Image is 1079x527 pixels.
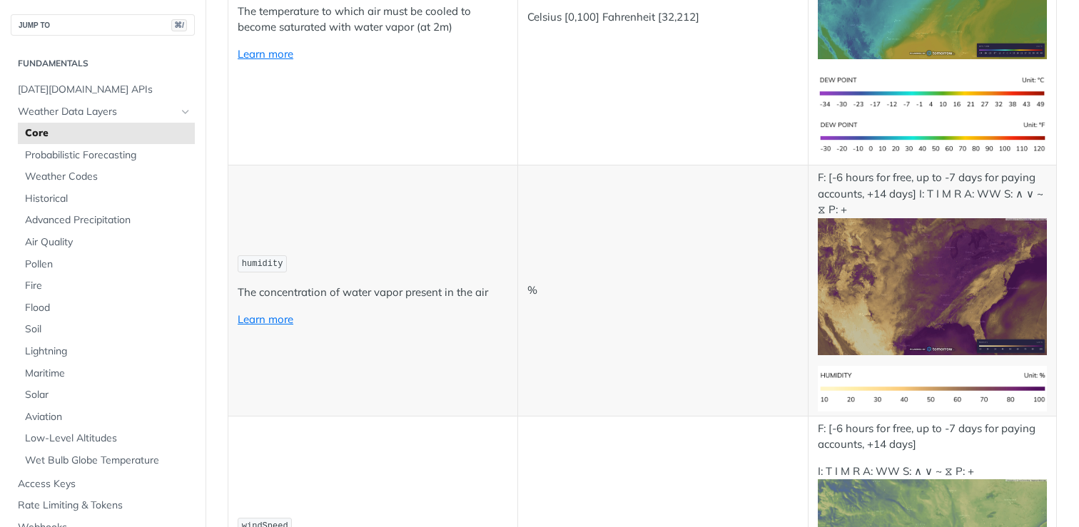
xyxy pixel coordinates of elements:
a: Access Keys [11,474,195,495]
span: Maritime [25,367,191,381]
a: Rate Limiting & Tokens [11,495,195,516]
a: Historical [18,188,195,210]
a: Solar [18,384,195,406]
span: Soil [25,322,191,337]
span: Historical [25,192,191,206]
h2: Fundamentals [11,57,195,70]
span: Expand image [818,279,1047,292]
a: Core [18,123,195,144]
span: Expand image [818,130,1047,143]
p: F: [-6 hours for free, up to -7 days for paying accounts, +14 days] I: T I M R A: WW S: ∧ ∨ ~ ⧖ P: + [818,170,1047,355]
p: The concentration of water vapor present in the air [238,285,508,301]
button: JUMP TO⌘/ [11,14,195,36]
span: Core [25,126,191,140]
a: Learn more [238,47,293,61]
a: Weather Data LayersHide subpages for Weather Data Layers [11,101,195,123]
span: Pollen [25,257,191,272]
a: Soil [18,319,195,340]
button: Hide subpages for Weather Data Layers [180,106,191,118]
a: Low-Level Altitudes [18,428,195,449]
span: Rate Limiting & Tokens [18,498,191,513]
span: Air Quality [25,235,191,250]
span: ⌘/ [171,19,187,31]
span: Weather Codes [25,170,191,184]
span: humidity [242,259,283,269]
a: Advanced Precipitation [18,210,195,231]
span: Solar [25,388,191,402]
span: Expand image [818,381,1047,394]
span: Weather Data Layers [18,105,176,119]
span: Wet Bulb Globe Temperature [25,454,191,468]
a: Learn more [238,312,293,326]
span: Expand image [818,85,1047,98]
a: Aviation [18,406,195,428]
span: Low-Level Altitudes [25,431,191,446]
p: % [527,282,798,299]
a: [DATE][DOMAIN_NAME] APIs [11,79,195,101]
span: Aviation [25,410,191,424]
span: Probabilistic Forecasting [25,148,191,163]
span: Lightning [25,344,191,359]
a: Air Quality [18,232,195,253]
a: Probabilistic Forecasting [18,145,195,166]
p: The temperature to which air must be cooled to become saturated with water vapor (at 2m) [238,4,508,36]
a: Fire [18,275,195,297]
span: Flood [25,301,191,315]
a: Lightning [18,341,195,362]
a: Weather Codes [18,166,195,188]
a: Wet Bulb Globe Temperature [18,450,195,471]
a: Maritime [18,363,195,384]
p: F: [-6 hours for free, up to -7 days for paying accounts, +14 days] [818,421,1047,453]
p: Celsius [0,100] Fahrenheit [32,212] [527,9,798,26]
span: [DATE][DOMAIN_NAME] APIs [18,83,191,97]
a: Flood [18,297,195,319]
span: Fire [25,279,191,293]
a: Pollen [18,254,195,275]
span: Access Keys [18,477,191,491]
span: Advanced Precipitation [25,213,191,227]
